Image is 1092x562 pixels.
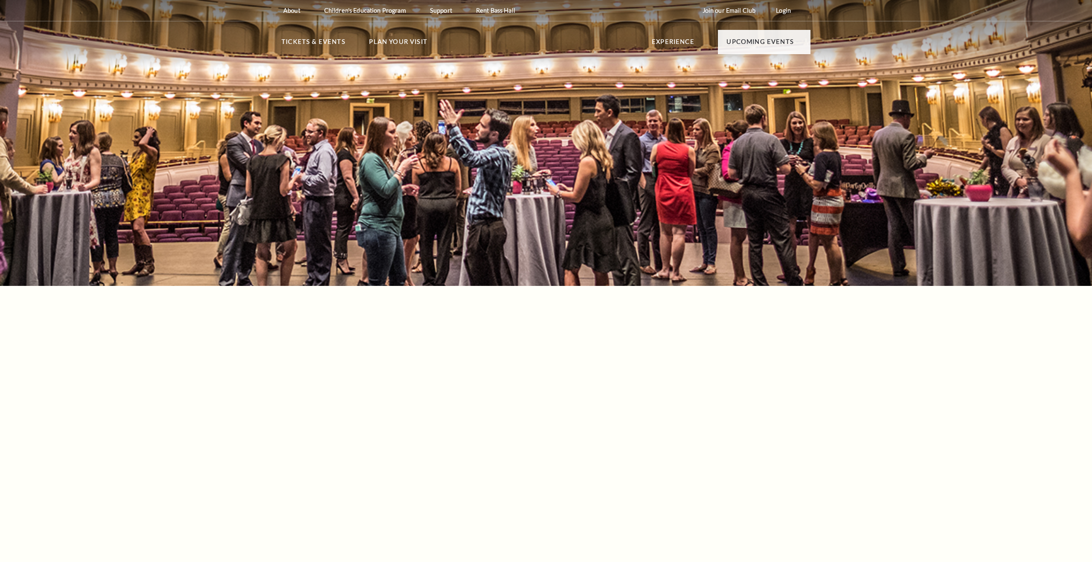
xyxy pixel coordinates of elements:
[283,7,300,14] p: About
[282,37,346,52] p: Tickets & Events
[369,37,427,52] p: Plan Your Visit
[726,37,794,52] p: Upcoming Events
[476,7,515,14] p: Rent Bass Hall
[430,7,452,14] p: Support
[652,37,694,52] p: Experience
[324,7,406,14] p: Children's Education Program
